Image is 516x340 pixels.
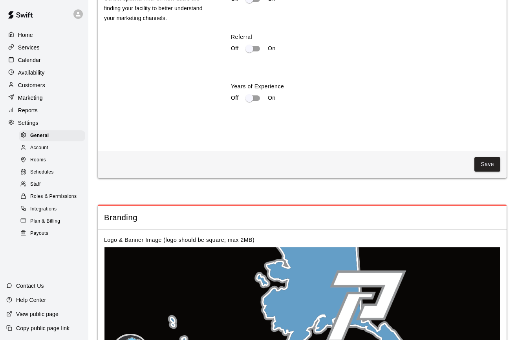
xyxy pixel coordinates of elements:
p: Customers [18,81,45,89]
span: Integrations [30,205,57,213]
div: Plan & Billing [19,216,85,227]
a: Plan & Billing [19,215,88,227]
a: Services [6,42,82,53]
p: On [268,94,276,102]
p: Availability [18,69,45,77]
p: Help Center [16,296,46,304]
p: Off [231,94,239,102]
a: Marketing [6,92,82,104]
p: Copy public page link [16,324,70,332]
p: Marketing [18,94,43,102]
span: Rooms [30,156,46,164]
span: Branding [104,212,500,223]
p: View public page [16,310,59,318]
label: Logo & Banner Image (logo should be square; max 2MB) [104,237,254,243]
p: Reports [18,106,38,114]
div: Roles & Permissions [19,191,85,202]
div: Account [19,143,85,154]
label: Referral [231,33,500,41]
a: Reports [6,104,82,116]
a: Account [19,142,88,154]
a: Rooms [19,154,88,166]
a: Settings [6,117,82,129]
span: Account [30,144,48,152]
div: Payouts [19,228,85,239]
a: Schedules [19,166,88,179]
div: Integrations [19,204,85,215]
p: On [268,44,276,53]
p: Off [231,44,239,53]
p: Settings [18,119,38,127]
a: Home [6,29,82,41]
span: Staff [30,181,40,188]
button: Save [474,157,500,172]
span: Payouts [30,230,48,238]
span: General [30,132,49,140]
label: Years of Experience [231,82,500,90]
div: Staff [19,179,85,190]
a: Staff [19,179,88,191]
a: General [19,130,88,142]
a: Roles & Permissions [19,191,88,203]
a: Calendar [6,54,82,66]
span: Plan & Billing [30,218,60,225]
p: Services [18,44,40,51]
a: Integrations [19,203,88,215]
a: Availability [6,67,82,79]
div: General [19,130,85,141]
div: Schedules [19,167,85,178]
div: Rooms [19,155,85,166]
span: Roles & Permissions [30,193,77,201]
p: Home [18,31,33,39]
p: Calendar [18,56,41,64]
a: Payouts [19,227,88,239]
span: Schedules [30,168,54,176]
p: Contact Us [16,282,44,290]
a: Customers [6,79,82,91]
